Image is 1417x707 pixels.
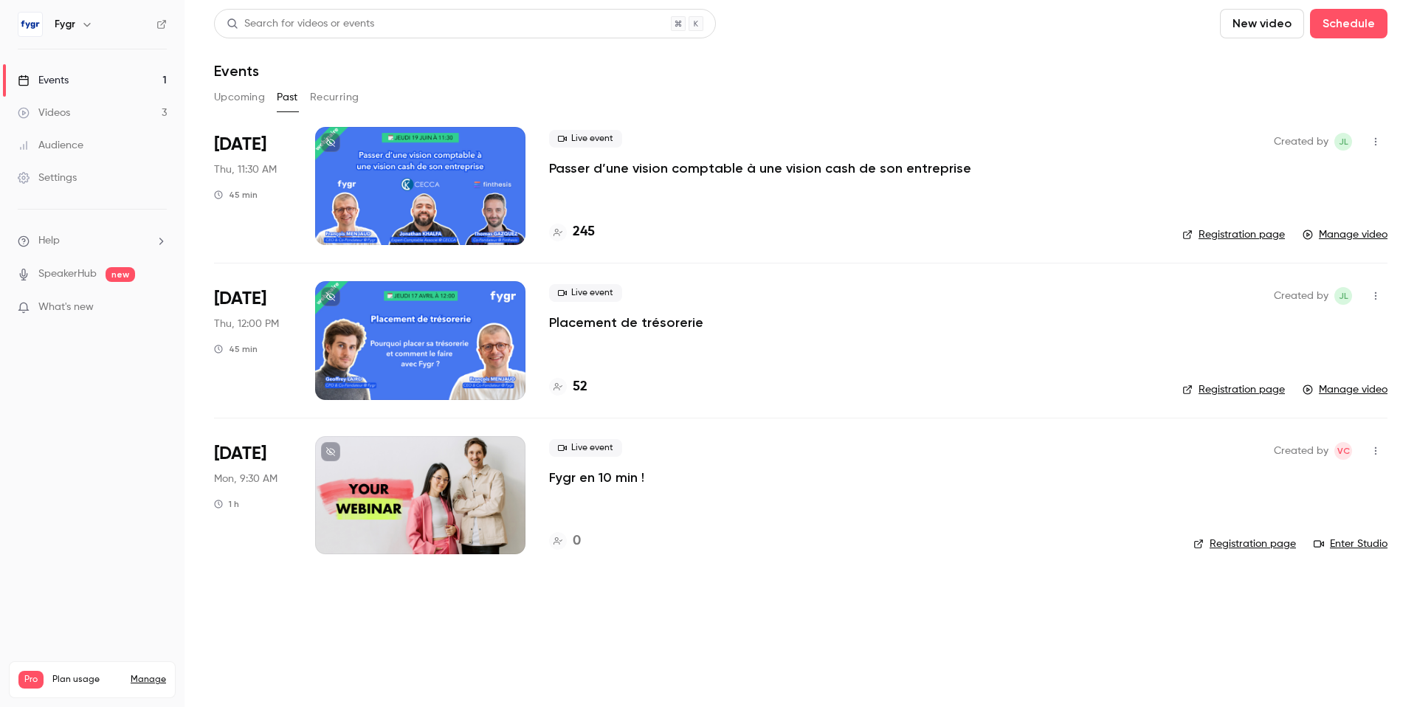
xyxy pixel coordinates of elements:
span: [DATE] [214,287,266,311]
div: 45 min [214,189,258,201]
h4: 0 [573,531,581,551]
button: Past [277,86,298,109]
div: Audience [18,138,83,153]
span: [DATE] [214,442,266,466]
a: 0 [549,531,581,551]
span: [DATE] [214,133,266,156]
a: Manage [131,674,166,686]
span: Julie le Blanc [1334,133,1352,151]
div: Videos [18,106,70,120]
a: 52 [549,377,587,397]
div: Jun 19 Thu, 11:30 AM (Europe/Paris) [214,127,292,245]
a: Enter Studio [1314,537,1387,551]
h6: Fygr [55,17,75,32]
span: Created by [1274,133,1328,151]
div: 45 min [214,343,258,355]
h1: Events [214,62,259,80]
span: Created by [1274,287,1328,305]
button: Recurring [310,86,359,109]
h4: 245 [573,222,595,242]
a: Manage video [1303,382,1387,397]
div: Settings [18,170,77,185]
span: Viktoriia Cherniavska [1334,442,1352,460]
span: Pro [18,671,44,689]
div: 1 h [214,498,239,510]
button: Schedule [1310,9,1387,38]
div: Apr 15 Mon, 9:30 AM (Europe/Paris) [214,436,292,554]
a: Registration page [1182,382,1285,397]
li: help-dropdown-opener [18,233,167,249]
span: Julie le Blanc [1334,287,1352,305]
span: Thu, 11:30 AM [214,162,277,177]
span: Thu, 12:00 PM [214,317,279,331]
iframe: Noticeable Trigger [149,301,167,314]
a: Manage video [1303,227,1387,242]
span: Created by [1274,442,1328,460]
span: Live event [549,284,622,302]
a: SpeakerHub [38,266,97,282]
span: Live event [549,439,622,457]
span: Mon, 9:30 AM [214,472,277,486]
span: VC [1337,442,1350,460]
a: Passer d’une vision comptable à une vision cash de son entreprise [549,159,971,177]
h4: 52 [573,377,587,397]
span: Jl [1339,133,1348,151]
a: Placement de trésorerie [549,314,703,331]
img: Fygr [18,13,42,36]
button: New video [1220,9,1304,38]
div: Search for videos or events [227,16,374,32]
span: new [106,267,135,282]
button: Upcoming [214,86,265,109]
div: Events [18,73,69,88]
a: Registration page [1193,537,1296,551]
a: Registration page [1182,227,1285,242]
span: What's new [38,300,94,315]
a: 245 [549,222,595,242]
span: Live event [549,130,622,148]
div: Apr 17 Thu, 12:00 PM (Europe/Paris) [214,281,292,399]
span: Jl [1339,287,1348,305]
span: Help [38,233,60,249]
span: Plan usage [52,674,122,686]
a: Fygr en 10 min ! [549,469,644,486]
